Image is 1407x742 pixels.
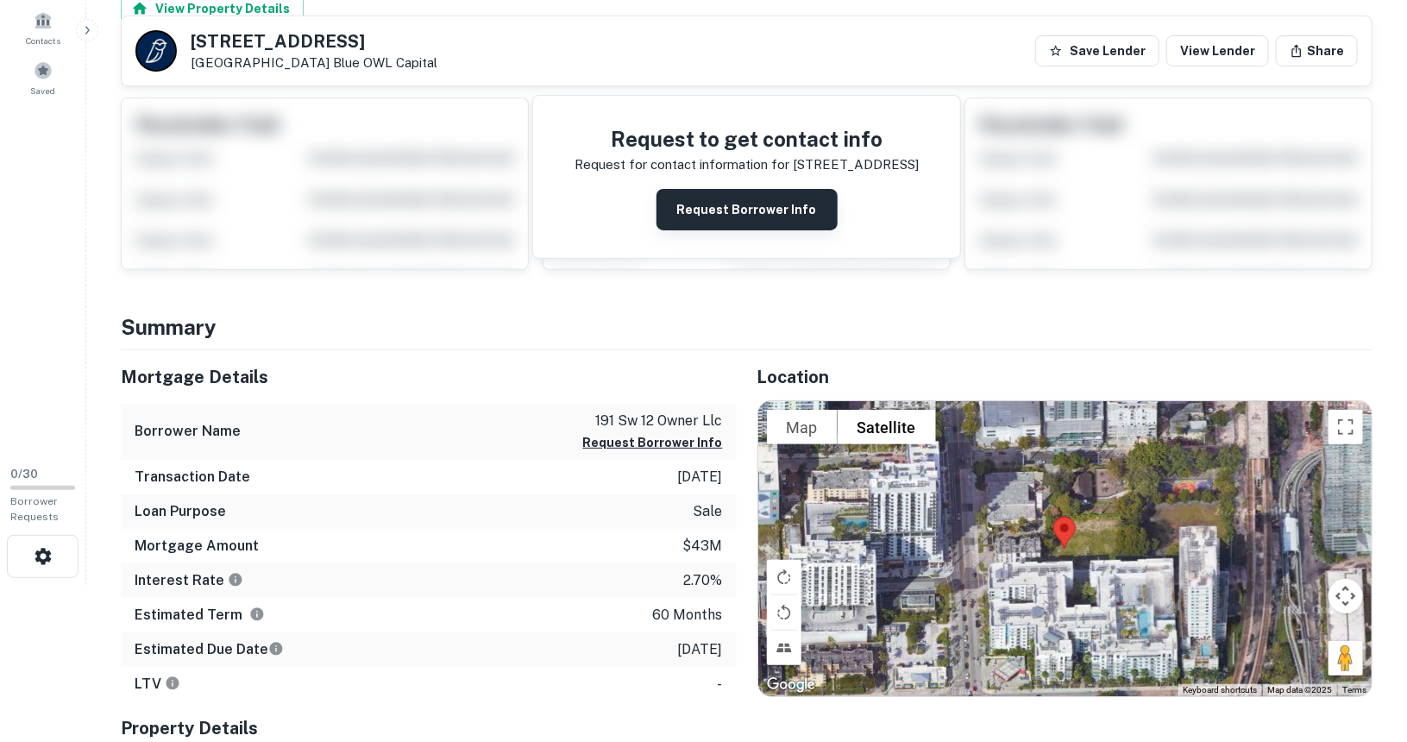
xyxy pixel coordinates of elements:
p: - [718,674,723,695]
p: Request for contact information for [575,154,789,175]
span: Borrower Requests [10,495,59,523]
h6: LTV [135,674,180,695]
p: sale [694,501,723,522]
h6: Estimated Due Date [135,639,284,660]
h5: Mortgage Details [121,364,737,390]
h6: Loan Purpose [135,501,226,522]
p: [STREET_ADDRESS] [793,154,919,175]
p: [GEOGRAPHIC_DATA] [191,55,437,71]
button: Rotate map counterclockwise [767,595,801,630]
span: 0 / 30 [10,468,38,481]
a: View Lender [1166,35,1269,66]
svg: Term is based on a standard schedule for this type of loan. [249,607,265,622]
svg: The interest rates displayed on the website are for informational purposes only and may be report... [228,572,243,588]
p: 60 months [653,605,723,626]
p: 2.70% [684,570,723,591]
p: 191 sw 12 owner llc [583,411,723,431]
span: Saved [31,84,56,97]
svg: Estimate is based on a standard schedule for this type of loan. [268,641,284,657]
p: $43m [683,536,723,556]
a: Saved [5,54,81,101]
iframe: Chat Widget [1321,604,1407,687]
button: Request Borrower Info [583,432,723,453]
a: Blue OWL Capital [333,55,437,70]
h6: Borrower Name [135,421,241,442]
h5: Location [757,364,1373,390]
h4: Summary [121,311,1372,343]
img: Google [763,674,820,696]
p: [DATE] [678,467,723,487]
svg: LTVs displayed on the website are for informational purposes only and may be reported incorrectly... [165,676,180,691]
button: Show street map [767,410,838,444]
h5: [STREET_ADDRESS] [191,33,437,50]
button: Save Lender [1035,35,1159,66]
a: Terms (opens in new tab) [1342,685,1366,695]
h5: Property Details [121,715,737,741]
button: Share [1276,35,1358,66]
button: Show satellite imagery [838,410,936,444]
a: Contacts [5,4,81,51]
button: Request Borrower Info [656,189,838,230]
h6: Mortgage Amount [135,536,259,556]
button: Keyboard shortcuts [1183,684,1257,696]
h4: Request to get contact info [575,123,919,154]
span: Contacts [26,34,60,47]
button: Rotate map clockwise [767,560,801,594]
button: Map camera controls [1328,579,1363,613]
button: Toggle fullscreen view [1328,410,1363,444]
p: [DATE] [678,639,723,660]
a: Open this area in Google Maps (opens a new window) [763,674,820,696]
h6: Transaction Date [135,467,250,487]
h6: Interest Rate [135,570,243,591]
button: Tilt map [767,631,801,665]
span: Map data ©2025 [1267,685,1332,695]
h6: Estimated Term [135,605,265,626]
